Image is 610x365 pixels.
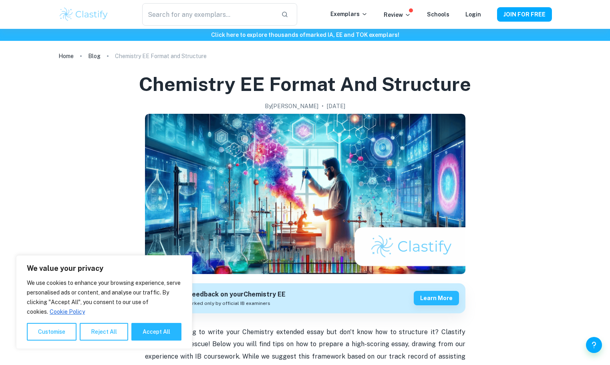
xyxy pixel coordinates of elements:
[586,337,602,353] button: Help and Feedback
[80,323,128,341] button: Reject All
[414,291,459,305] button: Learn more
[131,323,181,341] button: Accept All
[145,114,465,274] img: Chemistry EE Format and Structure cover image
[142,3,274,26] input: Search for any exemplars...
[58,6,109,22] img: Clastify logo
[27,323,77,341] button: Customise
[27,278,181,317] p: We use cookies to enhance your browsing experience, serve personalised ads or content, and analys...
[327,102,345,111] h2: [DATE]
[322,102,324,111] p: •
[27,264,181,273] p: We value your privacy
[2,30,608,39] h6: Click here to explore thousands of marked IA, EE and TOK exemplars !
[16,255,192,349] div: We value your privacy
[265,102,318,111] h2: By [PERSON_NAME]
[88,50,101,62] a: Blog
[497,7,552,22] button: JOIN FOR FREE
[465,11,481,18] a: Login
[384,10,411,19] p: Review
[427,11,449,18] a: Schools
[115,52,207,60] p: Chemistry EE Format and Structure
[145,283,465,313] a: Get feedback on yourChemistry EEMarked only by official IB examinersLearn more
[175,290,286,300] h6: Get feedback on your Chemistry EE
[139,71,471,97] h1: Chemistry EE Format and Structure
[49,308,85,315] a: Cookie Policy
[330,10,368,18] p: Exemplars
[185,300,270,307] span: Marked only by official IB examiners
[58,50,74,62] a: Home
